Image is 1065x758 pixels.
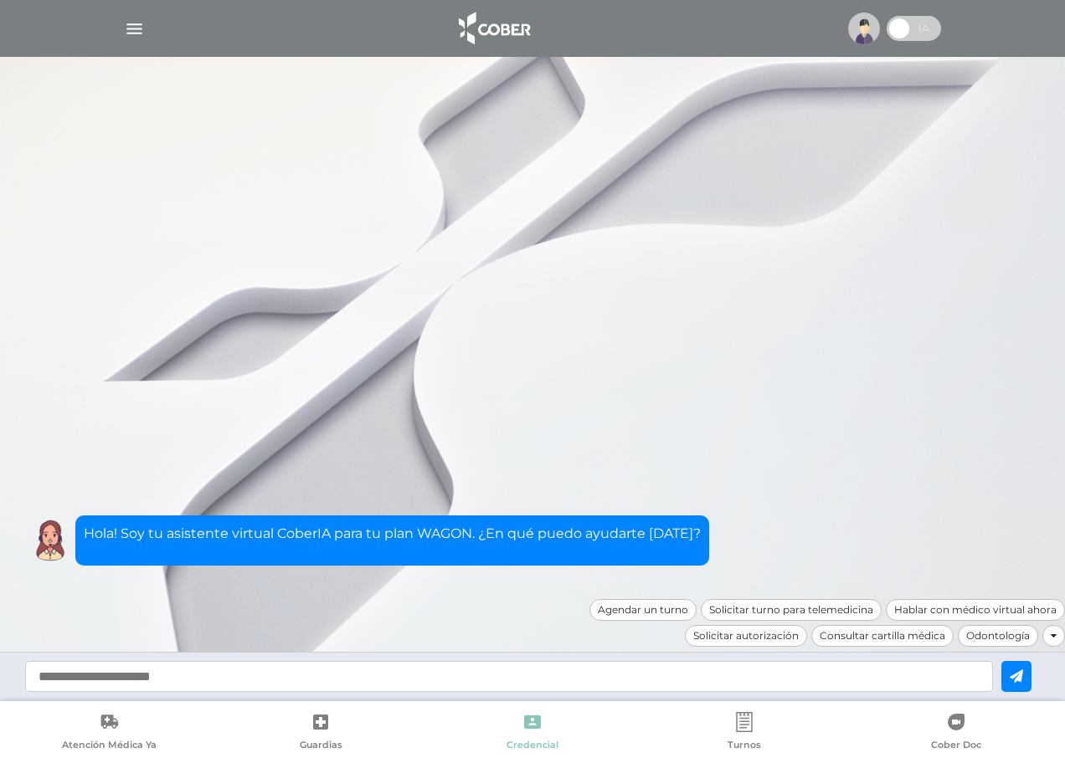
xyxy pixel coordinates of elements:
[300,739,342,754] span: Guardias
[850,712,1062,755] a: Cober Doc
[450,8,538,49] img: logo_cober_home-white.png
[84,524,701,544] p: Hola! Soy tu asistente virtual CoberIA para tu plan WAGON. ¿En qué puedo ayudarte [DATE]?
[124,18,145,39] img: Cober_menu-lines-white.svg
[728,739,761,754] span: Turnos
[215,712,427,755] a: Guardias
[811,625,954,647] div: Consultar cartilla médica
[701,599,882,621] div: Solicitar turno para telemedicina
[427,712,639,755] a: Credencial
[931,739,981,754] span: Cober Doc
[507,739,558,754] span: Credencial
[589,599,697,621] div: Agendar un turno
[848,13,880,44] img: profile-placeholder.svg
[62,739,157,754] span: Atención Médica Ya
[3,712,215,755] a: Atención Médica Ya
[958,625,1038,647] div: Odontología
[29,520,71,561] img: Cober IA
[638,712,850,755] a: Turnos
[685,625,807,647] div: Solicitar autorización
[886,599,1065,621] div: Hablar con médico virtual ahora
